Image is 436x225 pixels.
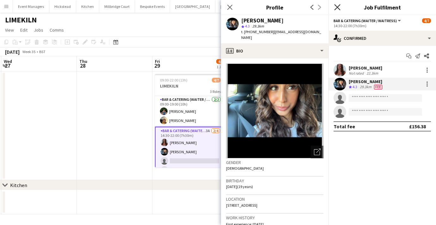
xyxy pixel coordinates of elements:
[79,58,87,64] span: Thu
[226,160,323,165] h3: Gender
[334,123,355,130] div: Total fee
[226,64,323,158] img: Crew avatar or photo
[13,0,49,13] button: Event Managers
[409,123,426,130] div: £156.38
[226,184,253,189] span: [DATE] (19 years)
[241,29,274,34] span: t. [PHONE_NUMBER]
[5,27,14,33] span: View
[329,31,436,46] div: Confirmed
[365,71,379,76] div: 22.3km
[226,215,323,221] h3: Work history
[226,166,264,171] span: [DEMOGRAPHIC_DATA]
[226,196,323,202] h3: Location
[154,62,160,69] span: 29
[3,26,16,34] a: View
[215,0,261,13] button: [GEOGRAPHIC_DATA]
[5,49,20,55] div: [DATE]
[34,27,43,33] span: Jobs
[212,78,221,82] span: 4/7
[49,0,76,13] button: Hickstead
[221,43,329,58] div: Bio
[349,79,384,84] div: [PERSON_NAME]
[373,84,384,90] div: Crew has different fees then in role
[226,203,257,208] span: [STREET_ADDRESS]
[349,65,382,71] div: [PERSON_NAME]
[353,84,357,89] span: 4.3
[241,29,321,40] span: | [EMAIL_ADDRESS][DOMAIN_NAME]
[329,3,436,11] h3: Job Fulfilment
[5,15,37,25] h1: LIMEKILN
[422,18,431,23] span: 4/7
[21,49,37,54] span: Week 35
[155,74,226,167] app-job-card: 09:00-22:00 (13h)4/7LIMEKILN3 RolesBar & Catering (Waiter / waitress)2/209:00-19:00 (10h)[PERSON_...
[50,27,64,33] span: Comms
[10,182,27,188] div: Kitchen
[135,0,170,13] button: Bespoke Events
[31,26,46,34] a: Jobs
[210,89,221,94] span: 3 Roles
[251,24,265,28] span: 29.3km
[76,0,99,13] button: Kitchen
[374,85,382,89] span: Fee
[334,18,402,23] button: Bar & Catering (Waiter / waitress)
[155,127,226,177] app-card-role: Bar & Catering (Waiter / waitress)3A2/414:30-22:00 (7h30m)[PERSON_NAME][PERSON_NAME]
[216,59,225,64] span: 4/7
[4,58,12,64] span: Wed
[18,26,30,34] a: Edit
[334,18,397,23] span: Bar & Catering (Waiter / waitress)
[217,64,225,69] div: 1 Job
[78,62,87,69] span: 28
[155,58,160,64] span: Fri
[170,0,215,13] button: [GEOGRAPHIC_DATA]
[99,0,135,13] button: Millbridge Court
[349,71,365,76] div: Not rated
[221,3,329,11] h3: Profile
[47,26,66,34] a: Comms
[155,83,226,89] h3: LIMEKILN
[226,178,323,184] h3: Birthday
[359,84,373,90] div: 29.3km
[39,49,46,54] div: BST
[241,18,284,23] div: [PERSON_NAME]
[245,24,250,28] span: 4.3
[155,96,226,127] app-card-role: Bar & Catering (Waiter / waitress)2/209:00-19:00 (10h)[PERSON_NAME][PERSON_NAME]
[334,23,431,28] div: 14:30-22:00 (7h30m)
[311,146,323,158] div: Open photos pop-in
[20,27,28,33] span: Edit
[160,78,187,82] span: 09:00-22:00 (13h)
